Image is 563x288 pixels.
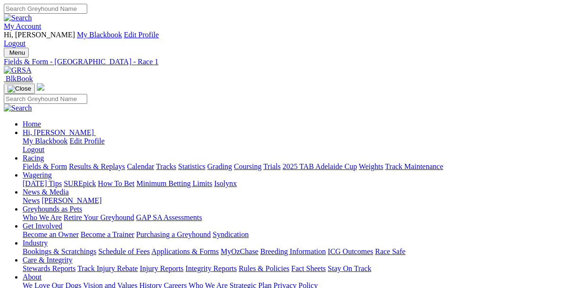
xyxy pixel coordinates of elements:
a: Race Safe [375,247,405,255]
a: [PERSON_NAME] [41,196,101,204]
div: My Account [4,31,559,48]
a: My Blackbook [77,31,122,39]
a: Grading [207,162,232,170]
a: Minimum Betting Limits [136,179,212,187]
span: Hi, [PERSON_NAME] [23,128,94,136]
div: Care & Integrity [23,264,559,273]
img: GRSA [4,66,32,75]
a: Retire Your Greyhound [64,213,134,221]
img: Search [4,14,32,22]
a: Who We Are [23,213,62,221]
img: logo-grsa-white.png [37,83,44,91]
img: Search [4,104,32,112]
a: Stay On Track [328,264,371,272]
a: Greyhounds as Pets [23,205,82,213]
div: Wagering [23,179,559,188]
a: Bookings & Scratchings [23,247,96,255]
a: Industry [23,239,48,247]
a: Logout [23,145,44,153]
a: Fields & Form - [GEOGRAPHIC_DATA] - Race 1 [4,58,559,66]
div: Hi, [PERSON_NAME] [23,137,559,154]
a: Hi, [PERSON_NAME] [23,128,96,136]
a: Home [23,120,41,128]
span: Hi, [PERSON_NAME] [4,31,75,39]
a: Edit Profile [124,31,159,39]
input: Search [4,94,87,104]
a: Calendar [127,162,154,170]
a: Track Maintenance [385,162,443,170]
a: Edit Profile [70,137,105,145]
a: BlkBook [4,75,33,83]
a: Become a Trainer [81,230,134,238]
a: Injury Reports [140,264,183,272]
a: Trials [263,162,281,170]
a: Rules & Policies [239,264,290,272]
a: ICG Outcomes [328,247,373,255]
a: Isolynx [214,179,237,187]
a: Results & Replays [69,162,125,170]
a: [DATE] Tips [23,179,62,187]
a: GAP SA Assessments [136,213,202,221]
a: Get Involved [23,222,62,230]
a: Syndication [213,230,248,238]
a: Breeding Information [260,247,326,255]
a: Tracks [156,162,176,170]
a: My Blackbook [23,137,68,145]
div: Greyhounds as Pets [23,213,559,222]
a: Wagering [23,171,52,179]
div: Industry [23,247,559,256]
a: Care & Integrity [23,256,73,264]
a: Integrity Reports [185,264,237,272]
a: Become an Owner [23,230,79,238]
div: Racing [23,162,559,171]
a: Racing [23,154,44,162]
div: Get Involved [23,230,559,239]
span: BlkBook [6,75,33,83]
button: Toggle navigation [4,84,35,94]
span: Menu [9,49,25,56]
a: Purchasing a Greyhound [136,230,211,238]
div: News & Media [23,196,559,205]
a: 2025 TAB Adelaide Cup [282,162,357,170]
img: Close [8,85,31,93]
a: Fields & Form [23,162,67,170]
a: Stewards Reports [23,264,75,272]
a: Coursing [234,162,262,170]
a: News & Media [23,188,69,196]
a: Statistics [178,162,206,170]
a: Schedule of Fees [98,247,149,255]
a: Logout [4,39,25,47]
a: SUREpick [64,179,96,187]
button: Toggle navigation [4,48,29,58]
a: Track Injury Rebate [77,264,138,272]
a: Applications & Forms [151,247,219,255]
a: About [23,273,41,281]
input: Search [4,4,87,14]
a: Weights [359,162,383,170]
a: Fact Sheets [291,264,326,272]
a: My Account [4,22,41,30]
a: MyOzChase [221,247,258,255]
a: News [23,196,40,204]
a: How To Bet [98,179,135,187]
